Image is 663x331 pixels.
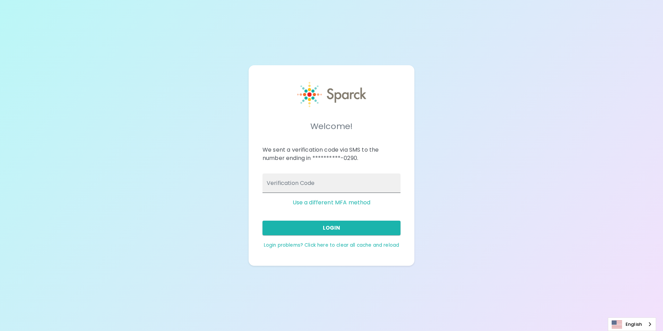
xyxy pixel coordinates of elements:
[262,121,401,132] h5: Welcome!
[262,146,401,162] p: We sent a verification code via SMS to the number ending in **********-0290.
[264,242,399,248] a: Login problems? Click here to clear all cache and reload
[293,198,371,206] a: Use a different MFA method
[608,317,656,331] div: Language
[608,318,656,331] a: English
[297,82,366,107] img: Sparck logo
[608,317,656,331] aside: Language selected: English
[262,221,401,235] button: Login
